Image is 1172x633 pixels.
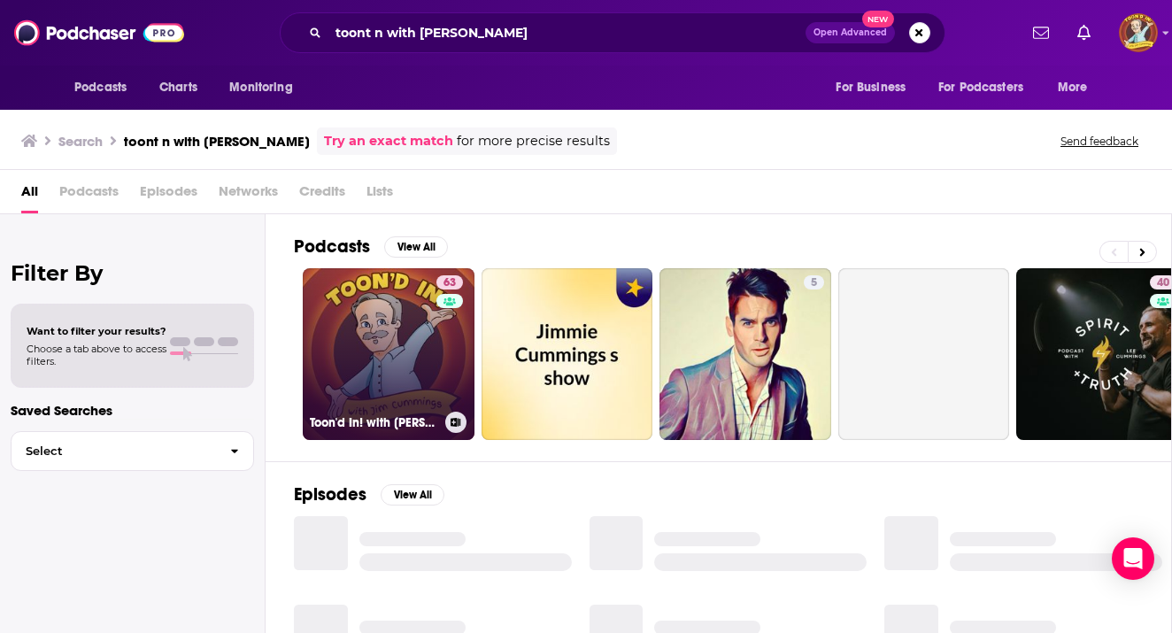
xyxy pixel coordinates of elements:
span: Choose a tab above to access filters. [27,343,166,367]
a: Show notifications dropdown [1026,18,1056,48]
a: Try an exact match [324,131,453,151]
button: View All [384,236,448,258]
span: for more precise results [457,131,610,151]
button: open menu [62,71,150,104]
img: User Profile [1119,13,1158,52]
span: Credits [299,177,345,213]
a: All [21,177,38,213]
span: Charts [159,75,197,100]
h3: Toon'd In! with [PERSON_NAME] [310,415,438,430]
div: Search podcasts, credits, & more... [280,12,945,53]
h2: Episodes [294,483,366,506]
a: Show notifications dropdown [1070,18,1098,48]
input: Search podcasts, credits, & more... [328,19,806,47]
span: 40 [1157,274,1169,292]
h3: Search [58,133,103,150]
span: Logged in as JimCummingspod [1119,13,1158,52]
h2: Podcasts [294,235,370,258]
h2: Filter By [11,260,254,286]
div: Open Intercom Messenger [1112,537,1154,580]
button: open menu [1045,71,1110,104]
button: Show profile menu [1119,13,1158,52]
a: 5 [659,268,831,440]
span: For Business [836,75,906,100]
span: 5 [811,274,817,292]
span: Select [12,445,216,457]
button: open menu [823,71,928,104]
button: Send feedback [1055,134,1144,149]
button: View All [381,484,444,506]
span: For Podcasters [938,75,1023,100]
a: EpisodesView All [294,483,444,506]
span: Networks [219,177,278,213]
p: Saved Searches [11,402,254,419]
span: 63 [443,274,456,292]
a: Charts [148,71,208,104]
span: More [1058,75,1088,100]
a: PodcastsView All [294,235,448,258]
button: open menu [217,71,315,104]
span: Podcasts [74,75,127,100]
span: Want to filter your results? [27,325,166,337]
button: Select [11,431,254,471]
a: 5 [804,275,824,289]
span: Monitoring [229,75,292,100]
button: Open AdvancedNew [806,22,895,43]
a: 63 [436,275,463,289]
img: Podchaser - Follow, Share and Rate Podcasts [14,16,184,50]
h3: toont n with [PERSON_NAME] [124,133,310,150]
span: Episodes [140,177,197,213]
span: Open Advanced [813,28,887,37]
span: New [862,11,894,27]
button: open menu [927,71,1049,104]
a: 63Toon'd In! with [PERSON_NAME] [303,268,474,440]
span: Lists [366,177,393,213]
span: Podcasts [59,177,119,213]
